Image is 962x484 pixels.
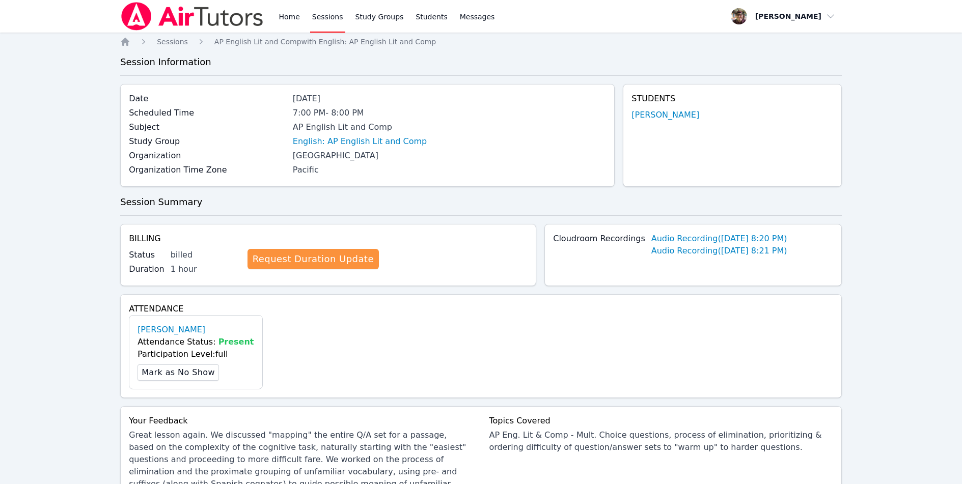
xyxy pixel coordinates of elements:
[489,415,833,427] div: Topics Covered
[129,303,833,315] h4: Attendance
[460,12,495,22] span: Messages
[248,249,379,269] a: Request Duration Update
[129,107,287,119] label: Scheduled Time
[138,324,205,336] a: [PERSON_NAME]
[129,121,287,133] label: Subject
[157,38,188,46] span: Sessions
[120,2,264,31] img: Air Tutors
[129,135,287,148] label: Study Group
[171,263,239,275] div: 1 hour
[129,150,287,162] label: Organization
[293,164,606,176] div: Pacific
[218,337,254,347] span: Present
[631,109,699,121] a: [PERSON_NAME]
[214,37,436,47] a: AP English Lit and Compwith English: AP English Lit and Comp
[293,135,427,148] a: English: AP English Lit and Comp
[129,249,164,261] label: Status
[631,93,833,105] h4: Students
[138,336,254,348] div: Attendance Status:
[651,233,787,245] a: Audio Recording([DATE] 8:20 PM)
[651,245,787,257] a: Audio Recording([DATE] 8:21 PM)
[157,37,188,47] a: Sessions
[129,415,473,427] div: Your Feedback
[138,348,254,360] div: Participation Level: full
[293,93,606,105] div: [DATE]
[293,107,606,119] div: 7:00 PM - 8:00 PM
[120,55,842,69] h3: Session Information
[553,233,645,245] label: Cloudroom Recordings
[293,150,606,162] div: [GEOGRAPHIC_DATA]
[293,121,606,133] div: AP English Lit and Comp
[138,364,219,381] button: Mark as No Show
[120,195,842,209] h3: Session Summary
[171,249,239,261] div: billed
[129,263,164,275] label: Duration
[129,164,287,176] label: Organization Time Zone
[214,38,436,46] span: AP English Lit and Comp with English: AP English Lit and Comp
[129,93,287,105] label: Date
[129,233,528,245] h4: Billing
[120,37,842,47] nav: Breadcrumb
[489,429,833,453] div: AP Eng. Lit & Comp - Mult. Choice questions, process of elimination, prioritizing & ordering diff...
